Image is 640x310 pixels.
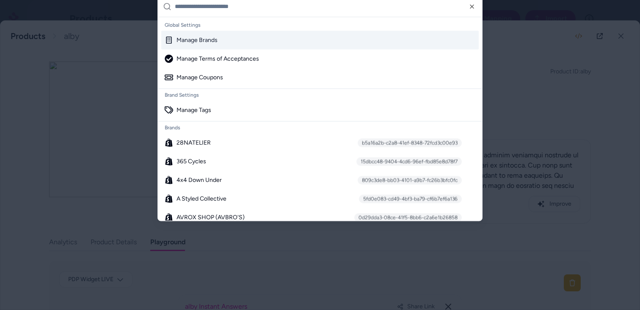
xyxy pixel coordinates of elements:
[177,213,245,221] span: AVROX SHOP (AVBRO'S)
[165,73,223,81] div: Manage Coupons
[177,176,222,184] span: 4x4 Down Under
[356,157,462,165] div: 15dbcc48-9404-4cd6-96ef-fbd85e8d78f7
[354,213,462,221] div: 0d29dda3-08ce-41f5-8bb6-c2a6e1b26858
[165,106,211,114] div: Manage Tags
[358,138,462,147] div: b5a16a2b-c2a8-41ef-8348-72fcd3c00e93
[359,194,462,203] div: 5fd0e083-cd49-4bf3-ba79-cf6b7ef6a136
[177,194,226,203] span: A Styled Collective
[161,19,479,31] div: Global Settings
[165,54,259,63] div: Manage Terms of Acceptances
[161,121,479,133] div: Brands
[177,138,211,147] span: 28NATELIER
[358,176,462,184] div: 809c3de8-bb03-4101-a9b7-fc26b3bfc0fc
[165,36,218,44] div: Manage Brands
[177,157,206,165] span: 365 Cycles
[161,89,479,101] div: Brand Settings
